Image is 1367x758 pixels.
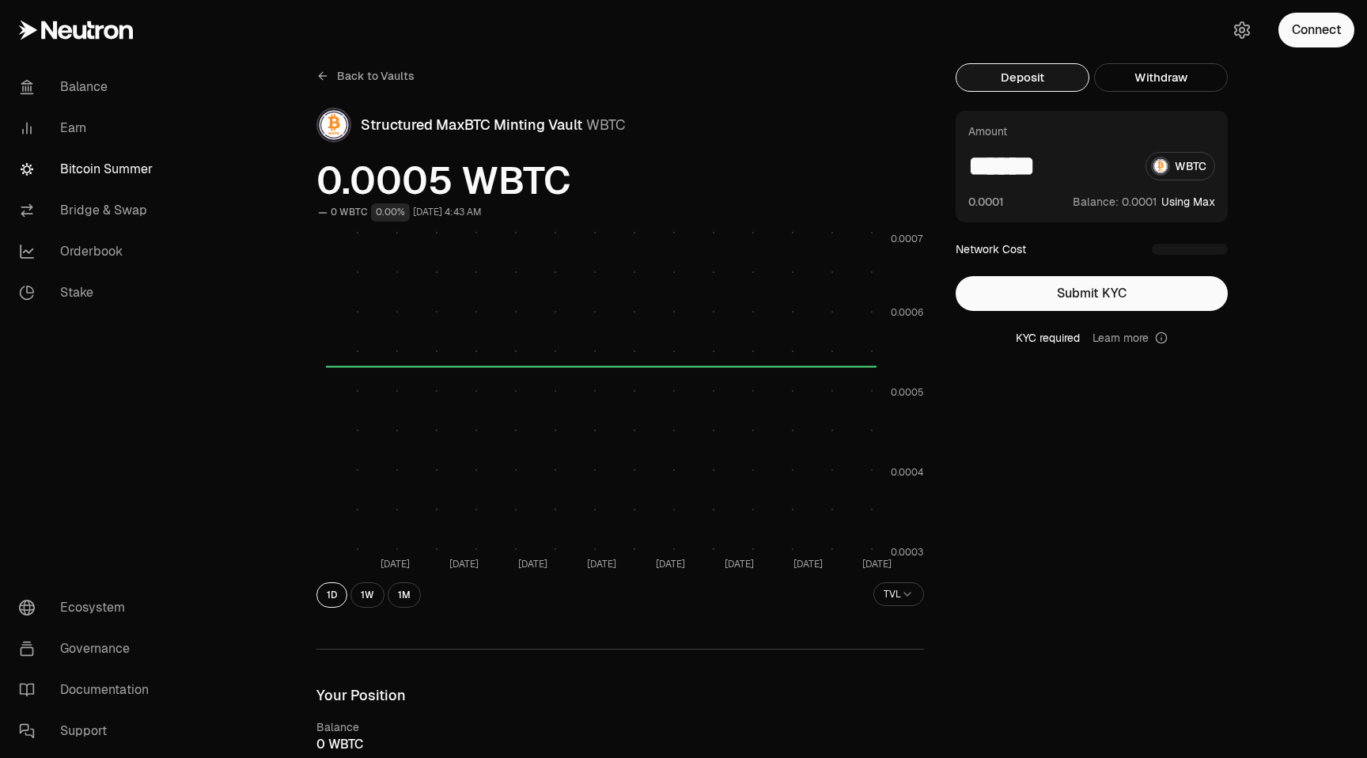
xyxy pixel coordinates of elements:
tspan: [DATE] [862,558,892,570]
a: Learn more [1092,330,1168,346]
a: Balance [6,66,171,108]
div: [DATE] 4:43 AM [413,203,482,222]
div: WBTC [316,735,924,754]
tspan: 0.0005 [891,386,924,399]
span: Structured MaxBTC Minting Vault [361,116,582,134]
button: 1M [388,582,421,608]
tspan: 0.0003 [891,546,923,559]
button: Withdraw [1094,63,1228,92]
button: Submit KYC [956,276,1228,311]
tspan: [DATE] [587,558,616,570]
a: Ecosystem [6,587,171,628]
div: Network Cost [956,241,1026,257]
button: 0.0001 [968,193,1004,210]
button: 1W [350,582,384,608]
tspan: 0.0006 [891,306,923,319]
img: WBTC Logo [318,109,350,141]
div: 0.00% [371,203,410,222]
a: Support [6,711,171,752]
div: KYC required [956,330,1228,346]
tspan: [DATE] [725,558,754,570]
button: Deposit [956,63,1089,92]
tspan: 0.0004 [891,466,923,479]
a: Governance [6,628,171,669]
h3: Your Position [316,688,924,703]
div: Balance [316,719,924,735]
button: Connect [1278,13,1354,47]
button: 1D [316,582,347,608]
tspan: 0.0007 [891,233,923,245]
tspan: [DATE] [518,558,547,570]
span: WBTC [586,116,626,134]
a: Documentation [6,669,171,711]
button: TVL [873,582,924,606]
a: Stake [6,272,171,313]
span: Back to Vaults [337,68,415,84]
tspan: [DATE] [381,558,410,570]
div: Amount [968,123,1007,139]
a: Bridge & Swap [6,190,171,231]
tspan: [DATE] [656,558,685,570]
span: 0.0005 WBTC [316,161,924,199]
a: Bitcoin Summer [6,149,171,190]
a: Orderbook [6,231,171,272]
span: Balance: [1073,194,1119,210]
a: Earn [6,108,171,149]
a: Back to Vaults [316,63,415,89]
div: 0 WBTC [331,203,368,222]
tspan: [DATE] [449,558,479,570]
button: Using Max [1161,194,1215,210]
tspan: [DATE] [793,558,823,570]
